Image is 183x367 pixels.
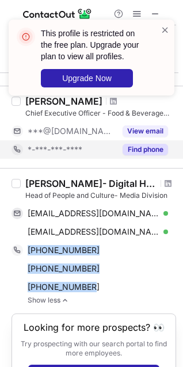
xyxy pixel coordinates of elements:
img: error [17,28,35,46]
span: Upgrade Now [62,74,112,83]
button: Reveal Button [123,144,168,155]
span: ***@[DOMAIN_NAME] [28,126,116,136]
span: [PHONE_NUMBER] [28,282,100,292]
img: - [62,296,68,304]
span: [EMAIL_ADDRESS][DOMAIN_NAME] [28,208,159,219]
div: [PERSON_NAME]- Digital Hr Transformation [25,178,157,189]
button: Upgrade Now [41,69,133,87]
div: Head of People and Culture- Media Division [25,190,176,201]
span: [PHONE_NUMBER] [28,263,100,274]
header: This profile is restricted on the free plan. Upgrade your plan to view all profiles. [41,28,147,62]
span: [EMAIL_ADDRESS][DOMAIN_NAME] [28,227,159,237]
span: [PHONE_NUMBER] [28,245,100,255]
img: ContactOut v5.3.10 [23,7,92,21]
a: Show less [28,296,176,304]
header: Looking for more prospects? 👀 [24,322,165,332]
button: Reveal Button [123,125,168,137]
p: Try prospecting with our search portal to find more employees. [20,339,167,358]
